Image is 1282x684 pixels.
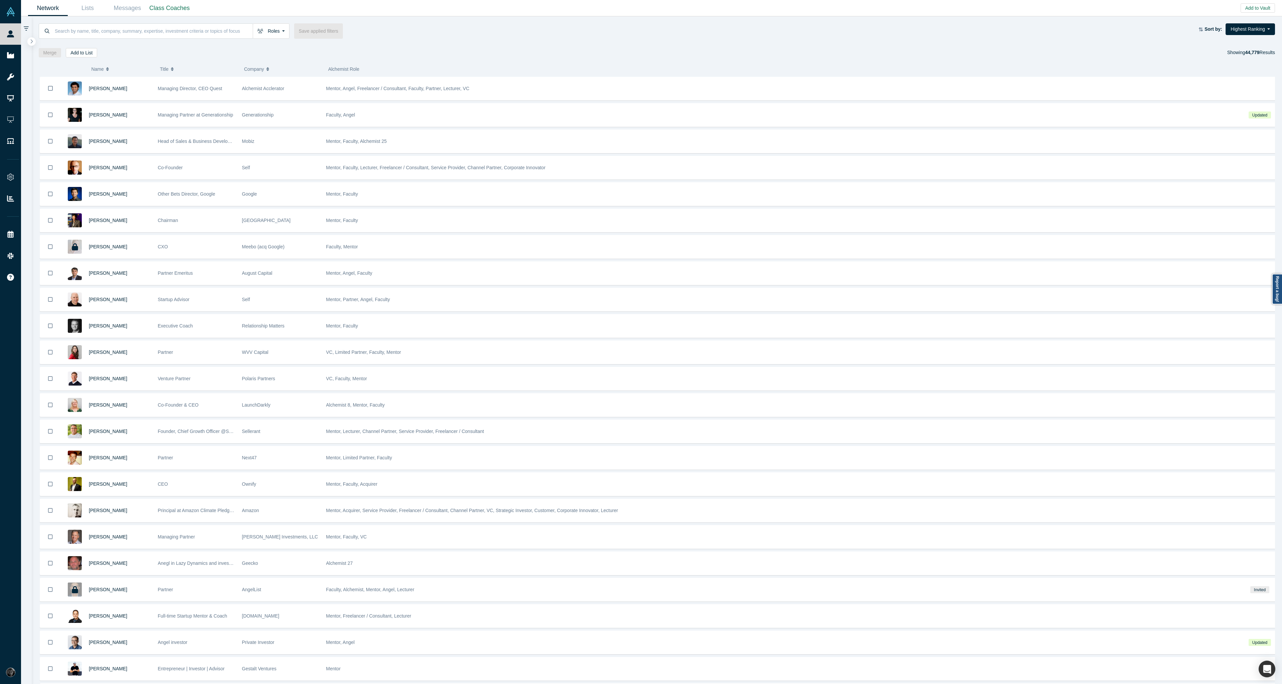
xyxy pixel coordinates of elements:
[1227,48,1275,57] div: Showing
[326,613,411,619] span: Mentor, Freelancer / Consultant, Lecturer
[40,499,61,522] button: Bookmark
[326,139,387,144] span: Mentor, Faculty, Alchemist 25
[89,376,127,381] a: [PERSON_NAME]
[89,139,127,144] a: [PERSON_NAME]
[68,292,82,306] img: Adam Frankl's Profile Image
[68,556,82,570] img: Kirill Parinov's Profile Image
[158,112,233,118] span: Managing Partner at Generationship
[40,605,61,628] button: Bookmark
[242,165,250,170] span: Self
[89,534,127,539] a: [PERSON_NAME]
[242,534,318,539] span: [PERSON_NAME] Investments, LLC
[89,86,127,91] a: [PERSON_NAME]
[326,297,390,302] span: Mentor, Partner, Angel, Faculty
[158,481,168,487] span: CEO
[89,587,127,592] a: [PERSON_NAME]
[40,103,61,127] button: Bookmark
[89,350,127,355] a: [PERSON_NAME]
[326,244,358,249] span: Faculty, Mentor
[326,640,355,645] span: Mentor, Angel
[89,270,127,276] a: [PERSON_NAME]
[242,587,261,592] span: AngelList
[158,297,190,302] span: Startup Advisor
[244,62,264,76] span: Company
[40,446,61,469] button: Bookmark
[326,376,367,381] span: VC, Faculty, Mentor
[89,402,127,408] a: [PERSON_NAME]
[54,23,253,39] input: Search by name, title, company, summary, expertise, investment criteria or topics of focus
[89,297,127,302] a: [PERSON_NAME]
[68,108,82,122] img: Rachel Chalmers's Profile Image
[242,402,271,408] span: LaunchDarkly
[326,560,353,566] span: Alchemist 27
[253,23,289,39] button: Roles
[242,139,254,144] span: Mobiz
[68,662,82,676] img: Gerrit McGowan's Profile Image
[242,297,250,302] span: Self
[68,319,82,333] img: Carl Orthlieb's Profile Image
[66,48,97,57] button: Add to List
[158,139,259,144] span: Head of Sales & Business Development (interim)
[244,62,321,76] button: Company
[6,668,15,677] img: Rami Chousein's Account
[158,244,168,249] span: CXO
[158,587,173,592] span: Partner
[326,481,378,487] span: Mentor, Faculty, Acquirer
[326,587,414,592] span: Faculty, Alchemist, Mentor, Angel, Lecturer
[68,398,82,412] img: Edith Harbaugh's Profile Image
[326,165,546,170] span: Mentor, Faculty, Lecturer, Freelancer / Consultant, Service Provider, Channel Partner, Corporate ...
[242,376,275,381] span: Polaris Partners
[91,62,103,76] span: Name
[89,560,127,566] a: [PERSON_NAME]
[39,48,61,57] button: Merge
[108,0,147,16] a: Messages
[158,640,188,645] span: Angel investor
[89,323,127,328] a: [PERSON_NAME]
[294,23,343,39] button: Save applied filters
[89,508,127,513] span: [PERSON_NAME]
[89,455,127,460] a: [PERSON_NAME]
[89,218,127,223] a: [PERSON_NAME]
[40,130,61,153] button: Bookmark
[160,62,169,76] span: Title
[68,530,82,544] img: Steve King's Profile Image
[68,213,82,227] img: Timothy Chou's Profile Image
[1272,274,1282,304] a: Report a bug!
[89,640,127,645] a: [PERSON_NAME]
[40,183,61,206] button: Bookmark
[40,288,61,311] button: Bookmark
[68,451,82,465] img: Micah Smurthwaite's Profile Image
[40,473,61,496] button: Bookmark
[89,191,127,197] a: [PERSON_NAME]
[242,455,257,460] span: Next47
[158,86,222,91] span: Managing Director, CEO Quest
[40,209,61,232] button: Bookmark
[68,161,82,175] img: Robert Winder's Profile Image
[40,578,61,601] button: Bookmark
[68,266,82,280] img: Vivek Mehra's Profile Image
[1226,23,1275,35] button: Highest Ranking
[89,481,127,487] a: [PERSON_NAME]
[89,112,127,118] span: [PERSON_NAME]
[158,270,193,276] span: Partner Emeritus
[242,191,257,197] span: Google
[326,350,401,355] span: VC, Limited Partner, Faculty, Mentor
[328,66,359,72] span: Alchemist Role
[242,86,284,91] span: Alchemist Acclerator
[89,613,127,619] span: [PERSON_NAME]
[68,134,82,148] img: Michael Chang's Profile Image
[40,341,61,364] button: Bookmark
[242,350,268,355] span: WVV Capital
[1245,50,1275,55] span: Results
[89,244,127,249] span: [PERSON_NAME]
[326,429,484,434] span: Mentor, Lecturer, Channel Partner, Service Provider, Freelancer / Consultant
[89,666,127,671] span: [PERSON_NAME]
[40,552,61,575] button: Bookmark
[1249,639,1271,646] span: Updated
